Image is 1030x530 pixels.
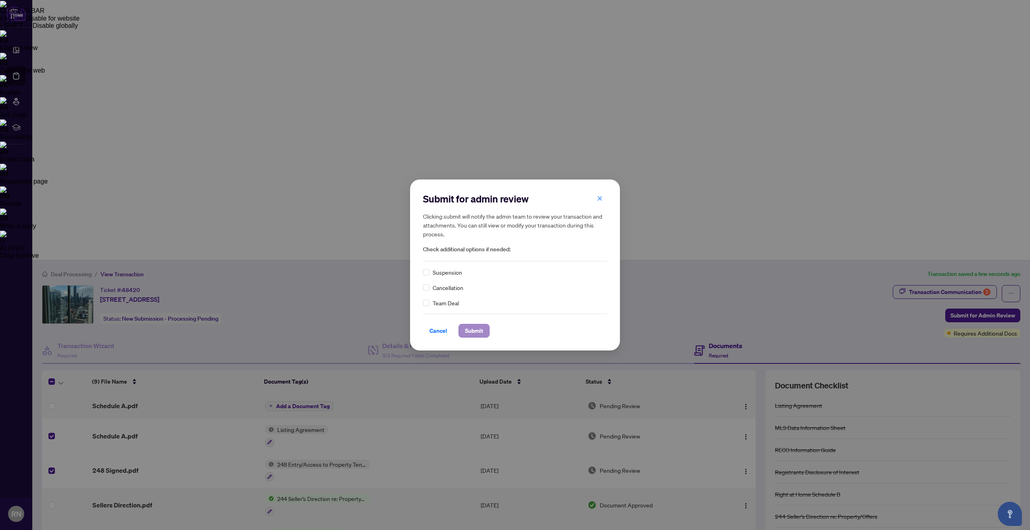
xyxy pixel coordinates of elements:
[429,324,447,337] span: Cancel
[998,502,1022,526] button: Open asap
[458,324,490,338] button: Submit
[433,283,463,292] span: Cancellation
[433,268,462,277] span: Suspension
[465,324,483,337] span: Submit
[433,298,459,307] span: Team Deal
[423,324,454,338] button: Cancel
